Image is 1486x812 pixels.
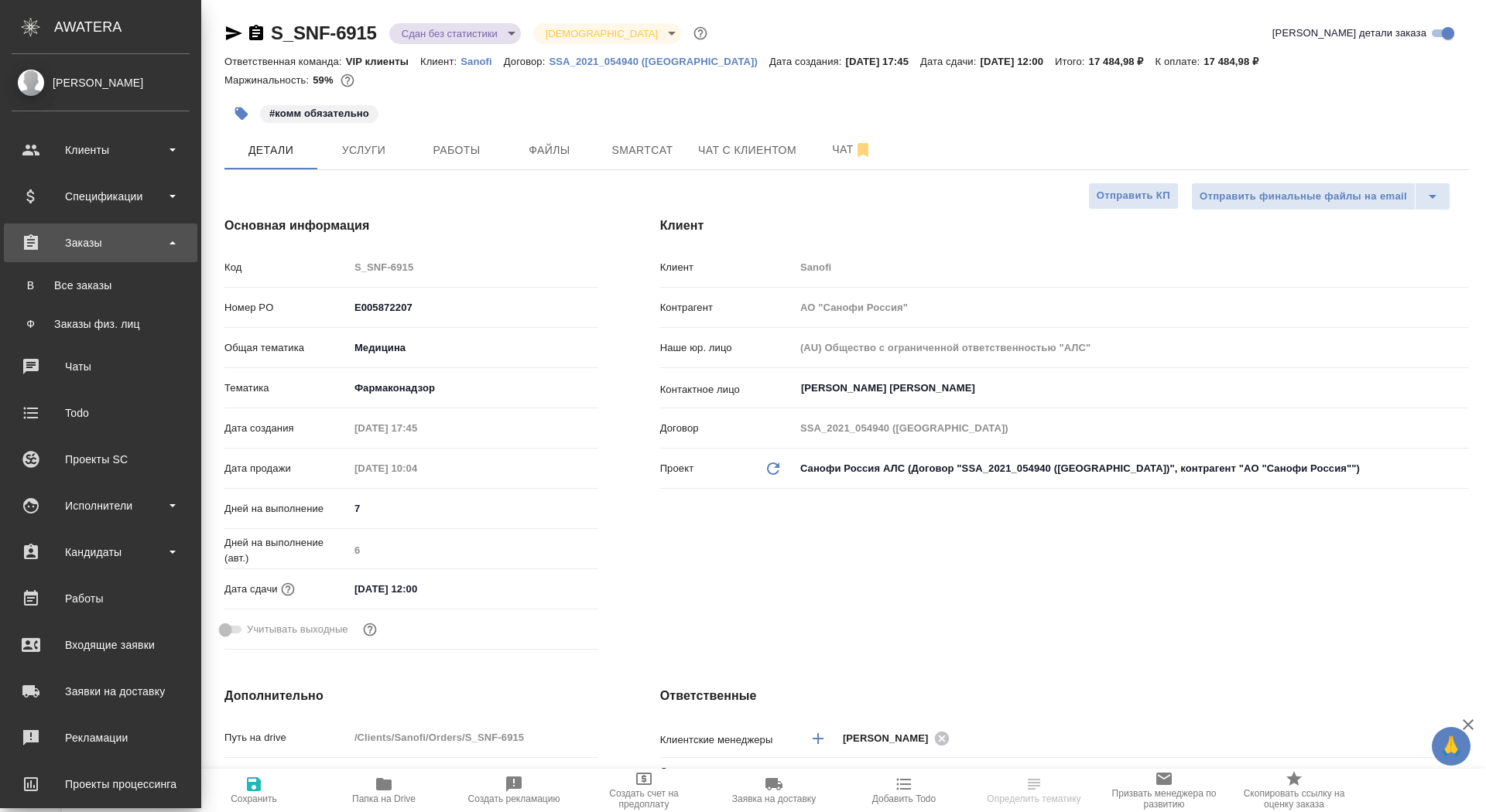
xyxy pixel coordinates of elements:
[698,141,796,160] span: Чат с клиентом
[327,141,401,160] span: Услуги
[12,231,190,254] div: Заказы
[795,766,1469,793] div: VIP клиенты
[1238,788,1350,810] span: Скопировать ссылку на оценку заказа
[660,461,694,476] p: Проект
[224,24,243,43] button: Скопировать ссылку для ЯМессенджера
[1089,56,1156,67] p: 17 484,98 ₽
[1055,56,1088,67] p: Итого:
[4,394,197,432] a: Todo
[224,582,278,597] p: Дата сдачи
[588,788,700,810] span: Создать счет на предоплату
[1272,26,1426,41] span: [PERSON_NAME] детали заказа
[468,793,560,804] span: Создать рекламацию
[4,765,197,803] a: Проекты процессинга
[845,56,920,67] p: [DATE] 17:45
[1438,730,1464,763] span: 🙏
[795,256,1469,278] input: Пустое поле
[1088,183,1179,210] button: Отправить КП
[1229,769,1359,812] button: Скопировать ссылку на оценку заказа
[349,539,598,561] input: Пустое поле
[12,680,190,703] div: Заявки на доставку
[234,141,308,160] span: Детали
[349,457,484,479] input: Пустое поле
[4,579,197,618] a: Работы
[4,347,197,386] a: Чаты
[980,56,1055,67] p: [DATE] 12:00
[839,769,969,812] button: Добавить Todo
[349,375,598,401] div: Фармаконадзор
[795,296,1469,319] input: Пустое поле
[224,421,349,436] p: Дата создания
[4,626,197,664] a: Входящие заявки
[541,27,663,40] button: [DEMOGRAPHIC_DATA]
[872,793,936,804] span: Добавить Todo
[360,619,380,640] button: Выбери, если сб и вс нужно считать рабочими днями для выполнения заказа.
[224,97,259,131] button: Добавить тэг
[709,769,839,812] button: Заявка на доставку
[224,300,349,316] p: Номер PO
[795,417,1469,439] input: Пустое поле
[815,140,889,159] span: Чат
[19,316,182,332] div: Заказы физ. лиц
[969,769,1099,812] button: Определить тематику
[189,769,319,812] button: Сохранить
[605,141,680,160] span: Smartcat
[449,769,579,812] button: Создать рекламацию
[349,497,598,520] input: ✎ Введи что-нибудь
[920,56,980,67] p: Дата сдачи:
[259,106,380,119] span: комм обязательно
[224,461,349,476] p: Дата продажи
[512,141,587,160] span: Файлы
[987,793,1080,804] span: Определить тематику
[337,70,358,90] button: 5937.97 RUB;
[12,726,190,749] div: Рекламации
[12,587,190,610] div: Работы
[1191,183,1416,210] button: Отправить финальные файлы на email
[12,448,190,471] div: Проекты SC
[732,793,816,804] span: Заявка на доставку
[420,56,461,67] p: Клиент:
[313,74,337,86] p: 59%
[549,54,769,67] a: SSA_2021_054940 ([GEOGRAPHIC_DATA])
[352,793,416,804] span: Папка на Drive
[247,622,348,637] span: Учитывать выходные
[349,417,484,439] input: Пустое поле
[1099,769,1229,812] button: Призвать менеджера по развитию
[271,22,377,43] a: S_SNF-6915
[660,421,795,436] p: Договор
[349,766,598,789] input: ✎ Введи что-нибудь
[54,12,201,43] div: AWATERA
[12,138,190,162] div: Клиенты
[319,769,449,812] button: Папка на Drive
[690,23,710,43] button: Доп статусы указывают на важность/срочность заказа
[12,633,190,657] div: Входящие заявки
[660,687,1469,705] h4: Ответственные
[19,278,182,293] div: Все заказы
[12,355,190,378] div: Чаты
[1156,56,1204,67] p: К оплате:
[12,74,190,91] div: [PERSON_NAME]
[349,256,598,278] input: Пустое поле
[1204,56,1270,67] p: 17 484,98 ₽
[224,687,598,705] h4: Дополнительно
[346,56,420,67] p: VIP клиенты
[397,27,502,40] button: Сдан без статистики
[4,718,197,757] a: Рекламации
[231,793,277,804] span: Сохранить
[224,260,349,275] p: Код
[224,56,346,67] p: Ответственная команда:
[843,731,938,746] span: [PERSON_NAME]
[278,579,298,599] button: Если добавить услуги и заполнить их объемом, то дата рассчитается автоматически
[854,141,872,159] svg: Отписаться
[660,340,795,356] p: Наше юр. лицо
[769,56,845,67] p: Дата создания:
[224,535,349,566] p: Дней на выполнение (авт.)
[4,672,197,711] a: Заявки на доставку
[1108,788,1220,810] span: Призвать менеджера по развитию
[349,726,598,749] input: Пустое поле
[1432,727,1471,766] button: 🙏
[224,730,349,745] p: Путь на drive
[549,56,769,67] p: SSA_2021_054940 ([GEOGRAPHIC_DATA])
[389,23,521,44] div: Сдан без статистики
[1191,183,1450,210] div: split button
